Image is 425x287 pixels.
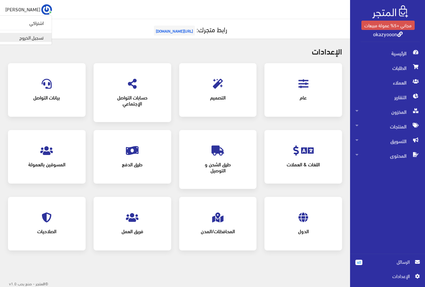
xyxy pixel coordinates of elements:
a: اللغات & العملات [277,148,330,172]
a: المخزون [350,104,425,119]
a: عام [277,81,330,105]
span: 40 [355,260,362,265]
a: الصلاحيات [20,215,74,238]
span: عام [277,90,330,105]
a: طرق الدفع [106,148,159,172]
a: المحافظات/المدن [191,215,245,238]
a: العملاء [350,75,425,90]
span: الرئيسية [355,46,420,61]
a: مجاني +5% عمولة مبيعات [361,21,415,30]
a: بيانات التواصل [20,81,74,105]
span: فريق العمل [106,224,159,238]
a: فريق العمل [106,215,159,238]
a: حسابات التواصل الإجتماعي [106,81,159,110]
span: المحتوى [355,148,420,163]
a: رابط متجرك:[URL][DOMAIN_NAME] [152,23,227,35]
span: المسوقين بالعمولة [20,157,74,172]
a: الطلبات [350,61,425,75]
a: الدول [277,215,330,238]
a: okazyooon [373,29,403,39]
span: اللغات & العملات [277,157,330,172]
span: التقارير [355,90,420,104]
span: اﻹعدادات [361,272,409,280]
span: العملاء [355,75,420,90]
a: التصميم [191,81,245,105]
strong: المتجر [36,280,45,286]
span: الطلبات [355,61,420,75]
span: [URL][DOMAIN_NAME] [154,26,195,36]
a: ... [PERSON_NAME] [5,4,52,15]
a: 40 الرسائل [355,258,420,272]
span: المنتجات [355,119,420,134]
span: طرق الشحن و التوصيل [191,157,245,177]
span: حسابات التواصل الإجتماعي [106,90,159,110]
span: التصميم [191,90,245,105]
span: التسويق [355,134,420,148]
a: طرق الشحن و التوصيل [191,148,245,177]
img: . [372,5,408,18]
span: الرسائل [368,258,410,265]
span: المحافظات/المدن [191,224,245,238]
a: المحتوى [350,148,425,163]
span: [PERSON_NAME] [5,5,40,13]
span: الدول [277,224,330,238]
a: المنتجات [350,119,425,134]
span: المخزون [355,104,420,119]
a: الرئيسية [350,46,425,61]
h2: اﻹعدادات [8,47,342,60]
a: المسوقين بالعمولة [20,148,74,172]
span: طرق الدفع [106,157,159,172]
img: ... [41,4,52,15]
span: الصلاحيات [20,224,74,238]
iframe: Drift Widget Chat Controller [8,241,33,267]
a: اﻹعدادات [355,272,420,283]
a: التقارير [350,90,425,104]
span: - صنع بحب v1.0 [9,280,35,287]
span: بيانات التواصل [20,90,74,105]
